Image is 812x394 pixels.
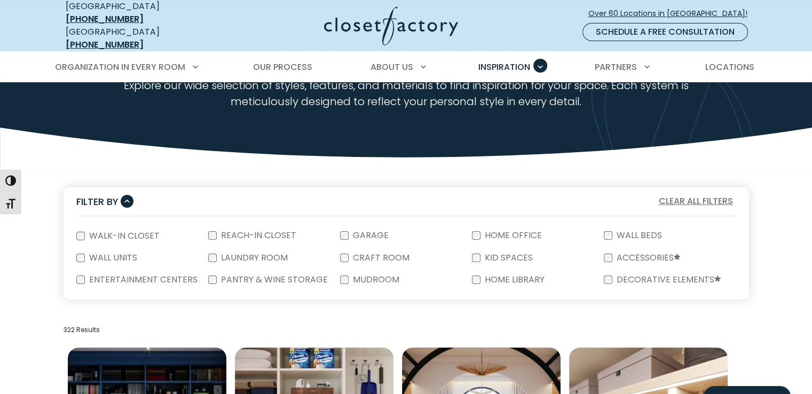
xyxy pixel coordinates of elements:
[349,275,401,284] label: Mudroom
[85,275,200,284] label: Entertainment Centers
[370,61,413,73] span: About Us
[92,77,720,109] p: Explore our wide selection of styles, features, and materials to find inspiration for your space....
[55,61,185,73] span: Organization in Every Room
[349,254,412,262] label: Craft Room
[253,61,312,73] span: Our Process
[480,231,544,240] label: Home Office
[705,61,754,73] span: Locations
[324,6,458,45] img: Closet Factory Logo
[66,13,144,25] a: [PHONE_NUMBER]
[64,325,749,335] p: 322 Results
[48,52,765,82] nav: Primary Menu
[66,26,220,51] div: [GEOGRAPHIC_DATA]
[480,275,547,284] label: Home Library
[612,254,682,263] label: Accessories
[85,232,162,240] label: Walk-In Closet
[582,23,748,41] a: Schedule a Free Consultation
[478,61,530,73] span: Inspiration
[480,254,535,262] label: Kid Spaces
[217,254,290,262] label: Laundry Room
[595,61,637,73] span: Partners
[66,38,144,51] a: [PHONE_NUMBER]
[217,275,330,284] label: Pantry & Wine Storage
[349,231,391,240] label: Garage
[217,231,298,240] label: Reach-In Closet
[612,231,664,240] label: Wall Beds
[656,194,736,208] button: Clear All Filters
[612,275,723,285] label: Decorative Elements
[588,4,756,23] a: Over 60 Locations in [GEOGRAPHIC_DATA]!
[85,254,139,262] label: Wall Units
[588,8,756,19] span: Over 60 Locations in [GEOGRAPHIC_DATA]!
[76,194,133,209] button: Filter By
